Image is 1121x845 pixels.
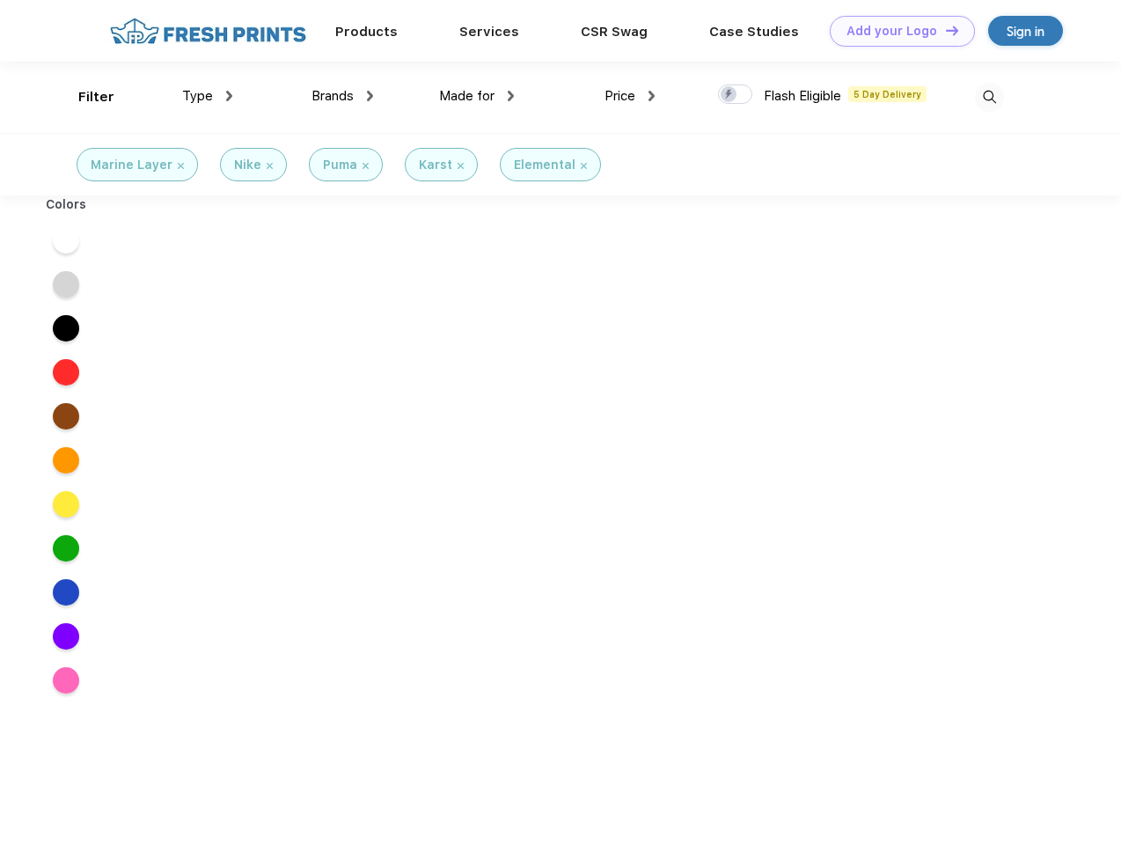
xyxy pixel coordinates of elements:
[178,163,184,169] img: filter_cancel.svg
[367,91,373,101] img: dropdown.png
[363,163,369,169] img: filter_cancel.svg
[182,88,213,104] span: Type
[234,156,261,174] div: Nike
[988,16,1063,46] a: Sign in
[323,156,357,174] div: Puma
[33,195,100,214] div: Colors
[975,83,1004,112] img: desktop_search.svg
[311,88,354,104] span: Brands
[846,24,937,39] div: Add your Logo
[459,24,519,40] a: Services
[1007,21,1044,41] div: Sign in
[439,88,495,104] span: Made for
[648,91,655,101] img: dropdown.png
[848,86,927,102] span: 5 Day Delivery
[267,163,273,169] img: filter_cancel.svg
[581,163,587,169] img: filter_cancel.svg
[508,91,514,101] img: dropdown.png
[91,156,172,174] div: Marine Layer
[764,88,841,104] span: Flash Eligible
[604,88,635,104] span: Price
[419,156,452,174] div: Karst
[335,24,398,40] a: Products
[105,16,311,47] img: fo%20logo%202.webp
[946,26,958,35] img: DT
[514,156,575,174] div: Elemental
[78,87,114,107] div: Filter
[458,163,464,169] img: filter_cancel.svg
[226,91,232,101] img: dropdown.png
[581,24,648,40] a: CSR Swag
